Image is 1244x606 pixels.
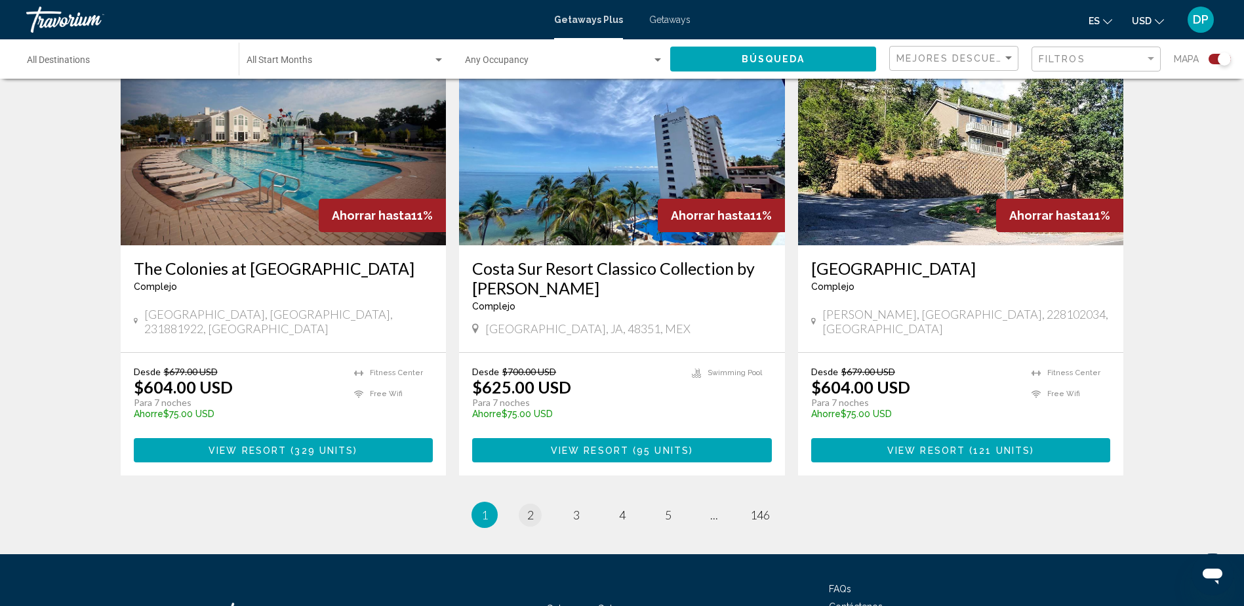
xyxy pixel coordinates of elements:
div: 11% [658,199,785,232]
a: Costa Sur Resort Classico Collection by [PERSON_NAME] [472,258,772,298]
p: Para 7 noches [134,397,342,409]
span: View Resort [551,445,629,456]
span: Mejores descuentos [896,53,1028,64]
button: View Resort(329 units) [134,438,433,462]
span: Ahorre [134,409,163,419]
span: 121 units [973,445,1030,456]
span: Complejo [811,281,854,292]
img: ii_cwq1.jpg [121,35,447,245]
button: Búsqueda [670,47,876,71]
p: Para 7 noches [472,397,679,409]
button: Change currency [1132,11,1164,30]
span: $679.00 USD [164,366,218,377]
p: $75.00 USD [472,409,679,419]
a: The Colonies at [GEOGRAPHIC_DATA] [134,258,433,278]
span: 4 [619,508,626,522]
a: Getaways [649,14,691,25]
p: $75.00 USD [811,409,1019,419]
div: 11% [319,199,446,232]
span: Complejo [134,281,177,292]
span: Fitness Center [1047,369,1100,377]
span: [GEOGRAPHIC_DATA], [GEOGRAPHIC_DATA], 231881922, [GEOGRAPHIC_DATA] [144,307,433,336]
button: User Menu [1184,6,1218,33]
span: 3 [573,508,580,522]
span: 2 [527,508,534,522]
a: Getaways Plus [554,14,623,25]
span: 95 units [637,445,689,456]
button: View Resort(95 units) [472,438,772,462]
span: Swimming Pool [708,369,762,377]
button: View Resort(121 units) [811,438,1111,462]
span: Free Wifi [370,390,403,398]
span: Búsqueda [742,54,805,65]
span: Ahorrar hasta [1009,209,1089,222]
ul: Pagination [121,502,1124,528]
span: 5 [665,508,672,522]
iframe: Button to launch messaging window [1192,554,1234,596]
p: Para 7 noches [811,397,1019,409]
img: ii_crk1.jpg [798,35,1124,245]
span: 1 [481,508,488,522]
span: [GEOGRAPHIC_DATA], JA, 48351, MEX [485,321,691,336]
span: ... [710,508,718,522]
span: Desde [134,366,161,377]
span: Ahorrar hasta [671,209,750,222]
span: Filtros [1039,54,1085,64]
span: Fitness Center [370,369,423,377]
a: Travorium [26,7,541,33]
button: Change language [1089,11,1112,30]
span: ( ) [965,445,1034,456]
span: ( ) [287,445,357,456]
mat-select: Sort by [896,53,1014,64]
a: [GEOGRAPHIC_DATA] [811,258,1111,278]
span: Desde [472,366,499,377]
span: ( ) [629,445,693,456]
p: $604.00 USD [134,377,233,397]
span: Desde [811,366,838,377]
img: ii_cva1.jpg [459,35,785,245]
span: $679.00 USD [841,366,895,377]
span: USD [1132,16,1152,26]
span: View Resort [209,445,287,456]
span: 329 units [294,445,353,456]
span: [PERSON_NAME], [GEOGRAPHIC_DATA], 228102034, [GEOGRAPHIC_DATA] [822,307,1111,336]
span: Complejo [472,301,515,312]
p: $604.00 USD [811,377,910,397]
span: DP [1193,13,1209,26]
span: es [1089,16,1100,26]
span: Ahorrar hasta [332,209,411,222]
span: Mapa [1174,50,1199,68]
span: Free Wifi [1047,390,1080,398]
span: $700.00 USD [502,366,556,377]
span: View Resort [887,445,965,456]
span: Ahorre [472,409,502,419]
button: Filter [1032,46,1161,73]
span: 146 [750,508,770,522]
div: 11% [996,199,1123,232]
span: Ahorre [811,409,841,419]
p: $625.00 USD [472,377,571,397]
p: $75.00 USD [134,409,342,419]
a: FAQs [829,584,851,594]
